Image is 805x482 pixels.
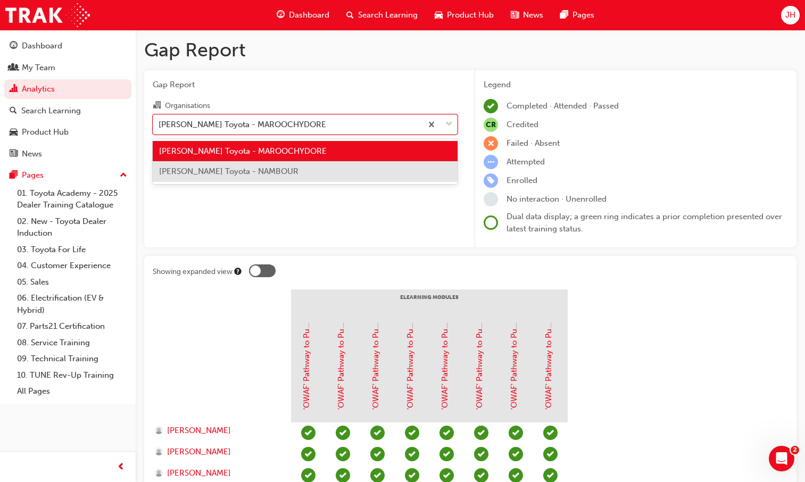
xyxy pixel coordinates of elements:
span: search-icon [10,106,17,116]
span: learningRecordVerb_PASS-icon [370,447,385,461]
div: Showing expanded view [153,267,233,277]
span: prev-icon [117,461,125,474]
span: search-icon [346,9,354,22]
span: down-icon [445,118,453,131]
span: learningRecordVerb_PASS-icon [439,447,454,461]
a: Search Learning [4,101,131,121]
span: learningRecordVerb_NONE-icon [484,192,498,206]
span: news-icon [10,149,18,159]
span: Failed · Absent [507,138,560,148]
span: learningRecordVerb_COMPLETE-icon [405,447,419,461]
span: News [523,9,543,21]
span: Attempted [507,157,545,167]
a: 'OWAF' Pathway to Purchase - Step 1: Connect [336,239,346,410]
div: Dashboard [22,40,62,52]
span: pages-icon [560,9,568,22]
a: Dashboard [4,36,131,56]
span: guage-icon [277,9,285,22]
span: up-icon [120,169,127,182]
a: [PERSON_NAME] [155,446,281,458]
span: Dual data display; a green ring indicates a prior completion presented over latest training status. [507,212,782,234]
span: null-icon [484,118,498,132]
button: Pages [4,165,131,185]
span: Product Hub [447,9,494,21]
span: learningRecordVerb_PASS-icon [543,447,558,461]
span: [PERSON_NAME] [167,425,231,437]
span: car-icon [435,9,443,22]
h1: Gap Report [144,38,796,62]
div: [PERSON_NAME] Toyota - MAROOCHYDORE [159,118,326,130]
a: 08. Service Training [13,335,131,351]
span: [PERSON_NAME] [167,446,231,458]
iframe: Intercom live chat [769,446,794,471]
div: News [22,148,42,160]
div: Product Hub [22,126,69,138]
a: guage-iconDashboard [268,4,338,26]
span: organisation-icon [153,101,161,111]
button: JH [781,6,800,24]
div: eLearning Modules [291,289,568,316]
a: 01. Toyota Academy - 2025 Dealer Training Catalogue [13,185,131,213]
a: search-iconSearch Learning [338,4,426,26]
span: learningRecordVerb_PASS-icon [474,447,488,461]
a: news-iconNews [502,4,552,26]
div: My Team [22,62,55,74]
span: chart-icon [10,85,18,94]
span: Dashboard [289,9,329,21]
a: Analytics [4,79,131,99]
span: pages-icon [10,171,18,180]
span: Gap Report [153,79,458,91]
span: No interaction · Unenrolled [507,194,607,204]
a: 05. Sales [13,274,131,290]
span: learningRecordVerb_PASS-icon [405,426,419,440]
span: learningRecordVerb_COMPLETE-icon [301,426,316,440]
span: learningRecordVerb_PASS-icon [370,426,385,440]
div: Legend [484,79,788,91]
span: learningRecordVerb_PASS-icon [509,447,523,461]
span: [PERSON_NAME] Toyota - MAROOCHYDORE [159,146,327,156]
a: car-iconProduct Hub [426,4,502,26]
span: Search Learning [358,9,418,21]
span: car-icon [10,128,18,137]
div: Search Learning [21,105,81,117]
a: My Team [4,58,131,78]
span: JH [785,9,795,21]
span: learningRecordVerb_ENROLL-icon [484,173,498,188]
span: 2 [791,446,799,454]
span: news-icon [511,9,519,22]
span: guage-icon [10,41,18,51]
a: 09. Technical Training [13,351,131,367]
a: 10. TUNE Rev-Up Training [13,367,131,384]
span: [PERSON_NAME] [167,467,231,479]
span: Pages [572,9,594,21]
span: [PERSON_NAME] Toyota - NAMBOUR [159,167,298,176]
a: 'OWAF' Pathway to Purchase - Step 3: Advise [405,245,415,410]
span: learningRecordVerb_COMPLETE-icon [484,99,498,113]
span: people-icon [10,63,18,73]
a: [PERSON_NAME] [155,467,281,479]
a: 03. Toyota For Life [13,242,131,258]
span: learningRecordVerb_PASS-icon [543,426,558,440]
span: Enrolled [507,176,537,185]
a: 02. New - Toyota Dealer Induction [13,213,131,242]
span: learningRecordVerb_PASS-icon [439,426,454,440]
a: Product Hub [4,122,131,142]
span: learningRecordVerb_COMPLETE-icon [301,447,316,461]
button: DashboardMy TeamAnalyticsSearch LearningProduct HubNews [4,34,131,165]
span: learningRecordVerb_PASS-icon [474,426,488,440]
a: News [4,144,131,164]
span: Completed · Attended · Passed [507,101,619,111]
div: Pages [22,169,44,181]
a: All Pages [13,383,131,400]
span: learningRecordVerb_ATTEMPT-icon [484,155,498,169]
div: Tooltip anchor [233,267,243,276]
span: learningRecordVerb_PASS-icon [336,426,350,440]
div: Organisations [165,101,210,111]
img: Trak [5,3,90,27]
span: Credited [507,120,538,129]
span: learningRecordVerb_PASS-icon [509,426,523,440]
a: 06. Electrification (EV & Hybrid) [13,290,131,318]
span: learningRecordVerb_PASS-icon [336,447,350,461]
